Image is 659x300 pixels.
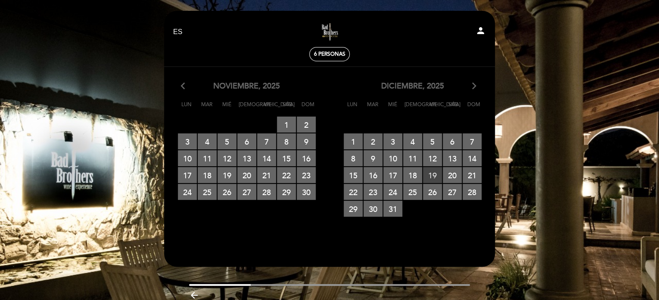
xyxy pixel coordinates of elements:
[239,100,256,116] span: [DEMOGRAPHIC_DATA]
[443,167,462,183] span: 20
[178,133,197,149] span: 3
[198,150,217,166] span: 11
[423,184,442,200] span: 26
[423,167,442,183] span: 19
[364,184,382,200] span: 23
[383,133,402,149] span: 3
[279,100,296,116] span: Sáb
[364,133,382,149] span: 2
[198,167,217,183] span: 18
[344,167,363,183] span: 15
[277,184,296,200] span: 29
[277,117,296,133] span: 1
[364,150,382,166] span: 9
[463,184,482,200] span: 28
[257,150,276,166] span: 14
[178,167,197,183] span: 17
[463,167,482,183] span: 21
[257,184,276,200] span: 28
[476,25,486,39] button: person
[364,167,382,183] span: 16
[218,184,236,200] span: 26
[383,167,402,183] span: 17
[237,150,256,166] span: 13
[463,150,482,166] span: 14
[178,184,197,200] span: 24
[383,184,402,200] span: 24
[364,201,382,217] span: 30
[344,133,363,149] span: 1
[423,150,442,166] span: 12
[344,150,363,166] span: 8
[364,100,381,116] span: Mar
[443,150,462,166] span: 13
[213,81,280,92] span: noviembre, 2025
[476,25,486,36] i: person
[443,184,462,200] span: 27
[277,150,296,166] span: 15
[404,100,422,116] span: [DEMOGRAPHIC_DATA]
[277,133,296,149] span: 8
[297,133,316,149] span: 9
[381,81,444,92] span: diciembre, 2025
[344,100,361,116] span: Lun
[383,201,402,217] span: 31
[178,100,195,116] span: Lun
[465,100,482,116] span: Dom
[403,133,422,149] span: 4
[237,133,256,149] span: 6
[277,167,296,183] span: 22
[297,117,316,133] span: 2
[198,184,217,200] span: 25
[383,150,402,166] span: 10
[178,150,197,166] span: 10
[297,167,316,183] span: 23
[218,150,236,166] span: 12
[259,100,276,116] span: Vie
[257,167,276,183] span: 21
[218,100,236,116] span: Mié
[463,133,482,149] span: 7
[198,100,215,116] span: Mar
[297,184,316,200] span: 30
[237,167,256,183] span: 20
[299,100,317,116] span: Dom
[181,81,189,92] i: arrow_back_ios
[423,133,442,149] span: 5
[425,100,442,116] span: Vie
[218,133,236,149] span: 5
[276,20,383,44] a: Bad Brothers
[297,150,316,166] span: 16
[257,133,276,149] span: 7
[237,184,256,200] span: 27
[445,100,462,116] span: Sáb
[344,184,363,200] span: 22
[218,167,236,183] span: 19
[403,150,422,166] span: 11
[443,133,462,149] span: 6
[384,100,401,116] span: Mié
[314,51,345,57] span: 6 personas
[470,81,478,92] i: arrow_forward_ios
[198,133,217,149] span: 4
[403,184,422,200] span: 25
[344,201,363,217] span: 29
[403,167,422,183] span: 18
